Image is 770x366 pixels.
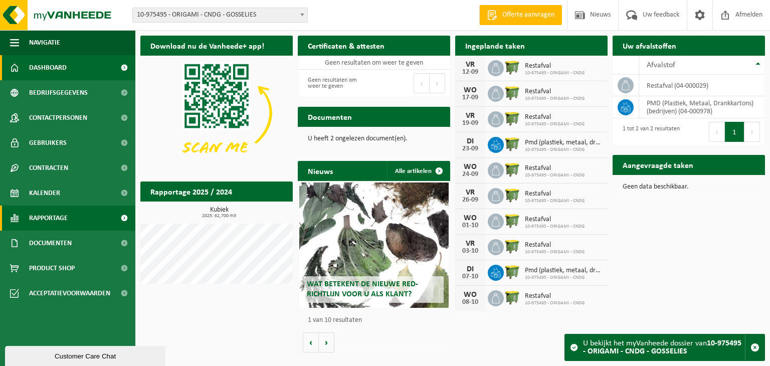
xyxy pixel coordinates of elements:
p: Geen data beschikbaar. [623,184,755,191]
span: Pmd (plastiek, metaal, drankkartons) (bedrijven) [525,267,603,275]
td: restafval (04-000029) [639,75,765,96]
div: DI [460,137,480,145]
button: Previous [709,122,725,142]
div: 19-09 [460,120,480,127]
img: WB-1100-HPE-GN-50 [504,161,521,178]
div: 03-10 [460,248,480,255]
img: WB-1100-HPE-GN-50 [504,135,521,152]
span: 10-975495 - ORIGAMI - CNDG [525,224,585,230]
div: VR [460,189,480,197]
div: WO [460,86,480,94]
div: U bekijkt het myVanheede dossier van [583,334,745,360]
h2: Uw afvalstoffen [613,36,686,55]
span: Offerte aanvragen [500,10,557,20]
span: 10-975495 - ORIGAMI - CNDG [525,70,585,76]
span: Product Shop [29,256,75,281]
button: Next [744,122,760,142]
span: Restafval [525,88,585,96]
h2: Rapportage 2025 / 2024 [140,181,242,201]
span: Navigatie [29,30,60,55]
span: Afvalstof [647,61,675,69]
span: Restafval [525,292,585,300]
span: 10-975495 - ORIGAMI - CNDG [525,300,585,306]
div: VR [460,61,480,69]
span: 10-975495 - ORIGAMI - CNDG [525,121,585,127]
div: 08-10 [460,299,480,306]
h2: Ingeplande taken [455,36,535,55]
span: 2025: 62,700 m3 [145,214,293,219]
span: Gebruikers [29,130,67,155]
div: DI [460,265,480,273]
div: 1 tot 2 van 2 resultaten [618,121,680,143]
div: 23-09 [460,145,480,152]
span: Acceptatievoorwaarden [29,281,110,306]
button: Volgende [319,332,334,352]
p: 1 van 10 resultaten [308,317,445,324]
span: Documenten [29,231,72,256]
span: Restafval [525,241,585,249]
span: 10-975495 - ORIGAMI - CNDG [525,249,585,255]
span: 10-975495 - ORIGAMI - CNDG [525,275,603,281]
div: 17-09 [460,94,480,101]
h2: Aangevraagde taken [613,155,703,174]
div: 07-10 [460,273,480,280]
a: Bekijk rapportage [218,201,292,221]
span: Restafval [525,164,585,172]
span: Pmd (plastiek, metaal, drankkartons) (bedrijven) [525,139,603,147]
img: WB-1100-HPE-GN-50 [504,289,521,306]
img: WB-1100-HPE-GN-50 [504,238,521,255]
h2: Nieuws [298,161,343,180]
span: Bedrijfsgegevens [29,80,88,105]
td: PMD (Plastiek, Metaal, Drankkartons) (bedrijven) (04-000978) [639,96,765,118]
h3: Kubiek [145,207,293,219]
a: Wat betekent de nieuwe RED-richtlijn voor u als klant? [299,182,449,308]
img: WB-1100-HPE-GN-50 [504,187,521,204]
button: 1 [725,122,744,142]
button: Vorige [303,332,319,352]
div: VR [460,240,480,248]
a: Offerte aanvragen [479,5,562,25]
span: Contactpersonen [29,105,87,130]
span: Restafval [525,190,585,198]
p: U heeft 2 ongelezen document(en). [308,135,440,142]
iframe: chat widget [5,344,167,366]
h2: Certificaten & attesten [298,36,395,55]
a: Alle artikelen [387,161,449,181]
img: Download de VHEPlus App [140,56,293,170]
span: 10-975495 - ORIGAMI - CNDG [525,96,585,102]
div: WO [460,163,480,171]
div: VR [460,112,480,120]
span: 10-975495 - ORIGAMI - CNDG - GOSSELIES [133,8,307,22]
td: Geen resultaten om weer te geven [298,56,450,70]
span: Restafval [525,216,585,224]
span: Rapportage [29,206,68,231]
span: Contracten [29,155,68,180]
div: 24-09 [460,171,480,178]
strong: 10-975495 - ORIGAMI - CNDG - GOSSELIES [583,339,741,355]
span: 10-975495 - ORIGAMI - CNDG - GOSSELIES [132,8,308,23]
div: 26-09 [460,197,480,204]
div: WO [460,291,480,299]
span: Restafval [525,113,585,121]
button: Next [430,73,445,93]
img: WB-1100-HPE-GN-50 [504,263,521,280]
span: 10-975495 - ORIGAMI - CNDG [525,147,603,153]
img: WB-1100-HPE-GN-50 [504,59,521,76]
span: 10-975495 - ORIGAMI - CNDG [525,198,585,204]
h2: Download nu de Vanheede+ app! [140,36,274,55]
span: 10-975495 - ORIGAMI - CNDG [525,172,585,178]
img: WB-1100-HPE-GN-50 [504,212,521,229]
h2: Documenten [298,107,362,126]
div: 12-09 [460,69,480,76]
img: WB-1100-HPE-GN-50 [504,84,521,101]
span: Kalender [29,180,60,206]
span: Restafval [525,62,585,70]
div: WO [460,214,480,222]
span: Dashboard [29,55,67,80]
div: 01-10 [460,222,480,229]
div: Geen resultaten om weer te geven [303,72,369,94]
button: Previous [414,73,430,93]
img: WB-1100-HPE-GN-50 [504,110,521,127]
span: Wat betekent de nieuwe RED-richtlijn voor u als klant? [307,280,418,298]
